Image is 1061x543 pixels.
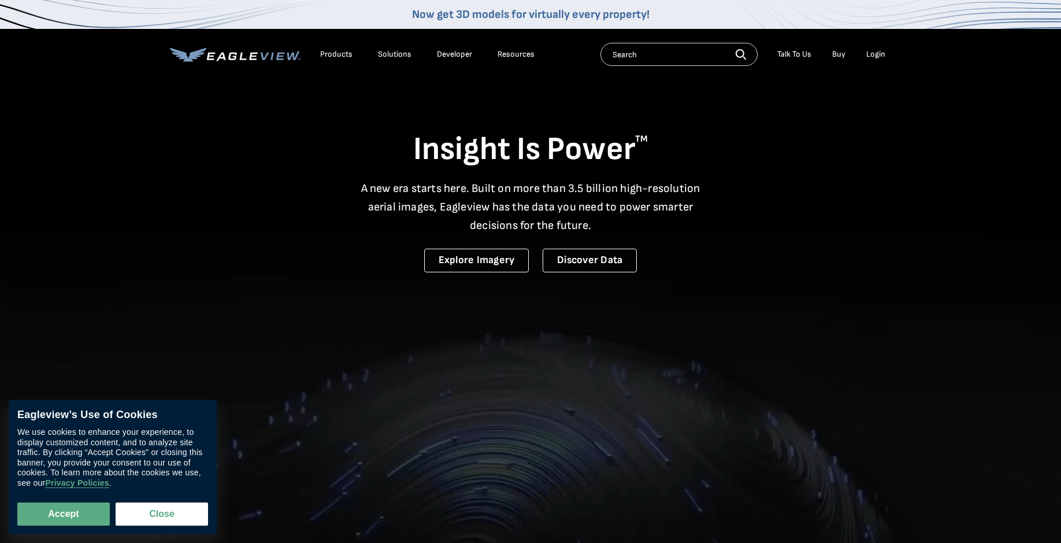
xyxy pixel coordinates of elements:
sup: TM [635,134,648,145]
button: Accept [17,503,110,526]
div: Login [866,49,885,60]
div: Talk To Us [777,49,811,60]
a: Buy [832,49,845,60]
div: Solutions [378,49,411,60]
div: Eagleview’s Use of Cookies [17,409,208,422]
a: Now get 3D models for virtually every property! [412,8,650,21]
div: We use cookies to enhance your experience, to display customized content, and to analyze site tra... [17,427,208,488]
button: Close [116,503,208,526]
a: Developer [437,49,472,60]
div: Products [320,49,353,60]
div: Resources [498,49,535,60]
input: Search [600,43,758,66]
a: Discover Data [543,249,637,272]
a: Privacy Policies [45,478,109,488]
p: A new era starts here. Built on more than 3.5 billion high-resolution aerial images, Eagleview ha... [354,179,707,235]
h1: Insight Is Power [170,130,891,170]
a: Explore Imagery [424,249,529,272]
